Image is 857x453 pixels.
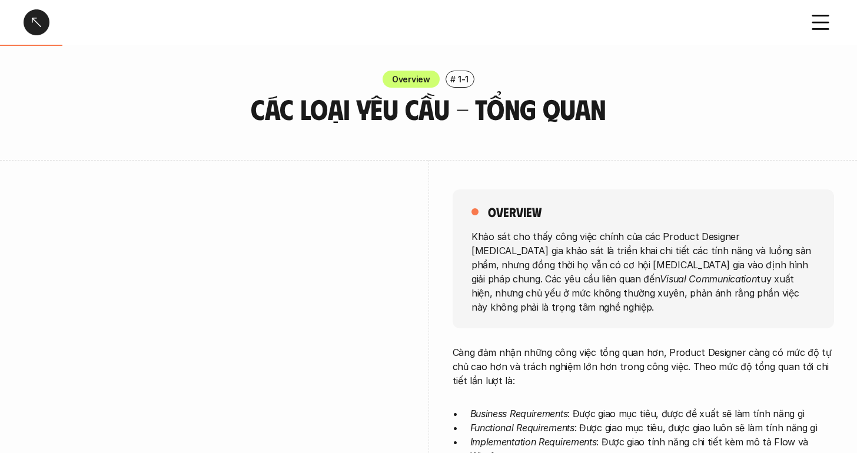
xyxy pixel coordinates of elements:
[458,73,469,85] p: 1-1
[470,408,568,419] em: Business Requirements
[470,436,597,448] em: Implementation Requirements
[470,421,834,435] p: : Được giao mục tiêu, được giao luôn sẽ làm tính năng gì
[488,204,542,220] h5: overview
[178,94,679,125] h3: Các loại yêu cầu - Tổng quan
[470,422,574,434] em: Functional Requirements
[392,73,430,85] p: Overview
[470,407,834,421] p: : Được giao mục tiêu, được đề xuất sẽ làm tính năng gì
[660,272,756,284] em: Visual Communication
[453,345,834,388] p: Càng đảm nhận những công việc tổng quan hơn, Product Designer càng có mức độ tự chủ cao hơn và tr...
[471,229,815,314] p: Khảo sát cho thấy công việc chính của các Product Designer [MEDICAL_DATA] gia khảo sát là triển k...
[450,75,456,84] h6: #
